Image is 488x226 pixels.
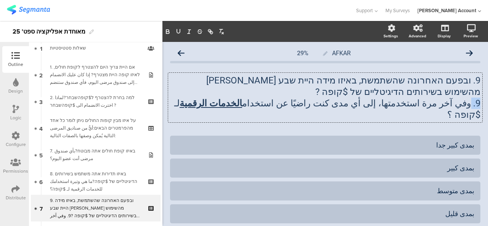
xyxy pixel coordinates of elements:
span: Support [356,7,373,14]
span: 5 [39,151,43,159]
span: 6 [39,177,43,186]
a: 7 9. ובפעם האחרונה שהשתמשת, באיזו מידה היית שבע [PERSON_NAME] מהשימוש בשירותים הדיגיטליים של $קופ... [31,195,161,221]
a: 2 1. אם היית צריך היום להצטרף לקופת חולים, לאיזו קופה היית מצטרף? إذا كان عليك الانضمام إلى صندوق... [31,61,161,88]
div: 8. באיזו תדירות אתה משתמש בשירותים הדיגיטליים של $קופה?ما هي وتيرة استخدامك للخدمات الرقمية لـ $ק... [50,170,141,193]
a: 4 על איזו מבין קופות החולים ניתן לומר כל אחד מהפרמטרים הבאים:أيٌّ من صناديق المرضى التالية يُمكن ... [31,115,161,141]
span: 3 [39,97,43,106]
p: 9. ובפעם האחרונה שהשתמשת, באיזו מידה היית שבע [PERSON_NAME] מהשימוש בשירותים הדיגיטליים של $קופה ? [170,75,480,98]
div: بمدى كبير [176,163,474,172]
div: Design [8,88,23,95]
div: 29% [297,50,308,57]
div: Outline [8,61,23,68]
div: بمدى متوسط [176,186,474,195]
div: 1. אם היית צריך היום להצטרף לקופת חולים, לאיזו קופה היית מצטרף? إذا كان عليك الانضمام إلى صندوق م... [50,63,141,86]
img: segmanta logo [7,5,50,14]
a: 1 שאלות סטטיסטיות [31,35,161,61]
div: بمدى قليل [176,209,474,218]
div: [PERSON_NAME] Account [417,7,476,14]
div: Configure [6,141,26,148]
span: 4 [39,124,43,132]
span: 2 [39,71,43,79]
div: Logic [10,114,21,121]
div: بمدى كبير جدا [176,141,474,149]
div: Permissions [3,168,28,175]
a: 3 2. למה בחרת להצטרף ל$קופהשבחר?لماذا اخترت الانضمام الى $קופהשבחר ? [31,88,161,115]
div: Settings [384,33,398,39]
div: Display [438,33,451,39]
span: 1 [40,44,42,52]
div: 2. למה בחרת להצטרף ל$קופהשבחר?لماذا اخترت الانضمام الى $קופהשבחר ? [50,94,141,109]
span: 7 [40,204,43,212]
div: שאלות סטטיסטיות [50,44,141,52]
a: 6 8. באיזו תדירות אתה משתמש בשירותים הדיגיטליים של $קופה?ما هي وتيرة استخدامك للخدمات الرقمية لـ ... [31,168,161,195]
div: 9. ובפעם האחרונה שהשתמשת, באיזו מידה היית שבע רצון מהשימוש בשירותים הדיגיטליים של $קופה ?9. وفي آ... [50,197,141,220]
div: על איזו מבין קופות החולים ניתן לומר כל אחד מהפרמטרים הבאים:أيٌّ من صناديق المرضى التالية يُمكن وص... [50,117,141,139]
p: 9. وفي آخر مرة استخدمتها، إلى أي مدى كنت راضيًا عن استخدام لـ $קופה ؟ [170,98,480,120]
div: Advanced [409,33,426,39]
span: AFKAR [332,50,351,57]
a: 5 7. באיזו קופת חולים אתה מבוטח?بأي صندوق مرضى أنت عضو اليوم؟ [31,141,161,168]
div: Distribute [6,194,26,201]
div: 7. באיזו קופת חולים אתה מבוטח?بأي صندوق مرضى أنت عضو اليوم؟ [50,147,141,162]
u: الخدمات الرقمية [180,98,242,109]
div: Preview [464,33,478,39]
div: מאוחדת אפליקציה ספט' 25 [13,26,85,38]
